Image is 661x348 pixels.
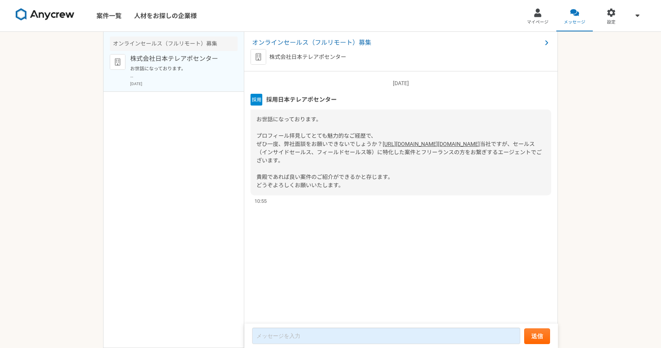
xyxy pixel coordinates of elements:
p: [DATE] [251,79,551,87]
img: unnamed.png [251,94,262,106]
span: 採用日本テレアポセンター [266,95,337,104]
p: 株式会社日本テレアポセンター [269,53,346,61]
p: 株式会社日本テレアポセンター [130,54,227,64]
a: [URL][DOMAIN_NAME][DOMAIN_NAME] [383,141,480,147]
img: default_org_logo-42cde973f59100197ec2c8e796e4974ac8490bb5b08a0eb061ff975e4574aa76.png [110,54,125,70]
p: お世話になっております。 プロフィール拝見してとても魅力的なご経歴で、 ぜひ一度、弊社面談をお願いできないでしょうか？ [URL][DOMAIN_NAME][DOMAIN_NAME] 当社ですが... [130,65,227,79]
span: オンラインセールス（フルリモート）募集 [252,38,542,47]
p: [DATE] [130,81,238,87]
span: お世話になっております。 プロフィール拝見してとても魅力的なご経歴で、 ぜひ一度、弊社面談をお願いできないでしょうか？ [256,116,383,147]
img: 8DqYSo04kwAAAAASUVORK5CYII= [16,8,74,21]
span: 当社ですが、セールス（インサイドセールス、フィールドセールス等）に特化した案件とフリーランスの方をお繋ぎするエージェントでございます。 貴殿であれば良い案件のご紹介ができるかと存じます。 どうぞ... [256,141,542,188]
div: オンラインセールス（フルリモート）募集 [110,36,238,51]
span: 10:55 [254,197,267,205]
span: メッセージ [564,19,585,26]
button: 送信 [524,328,550,344]
img: default_org_logo-42cde973f59100197ec2c8e796e4974ac8490bb5b08a0eb061ff975e4574aa76.png [251,49,266,65]
span: マイページ [527,19,548,26]
span: 設定 [607,19,616,26]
